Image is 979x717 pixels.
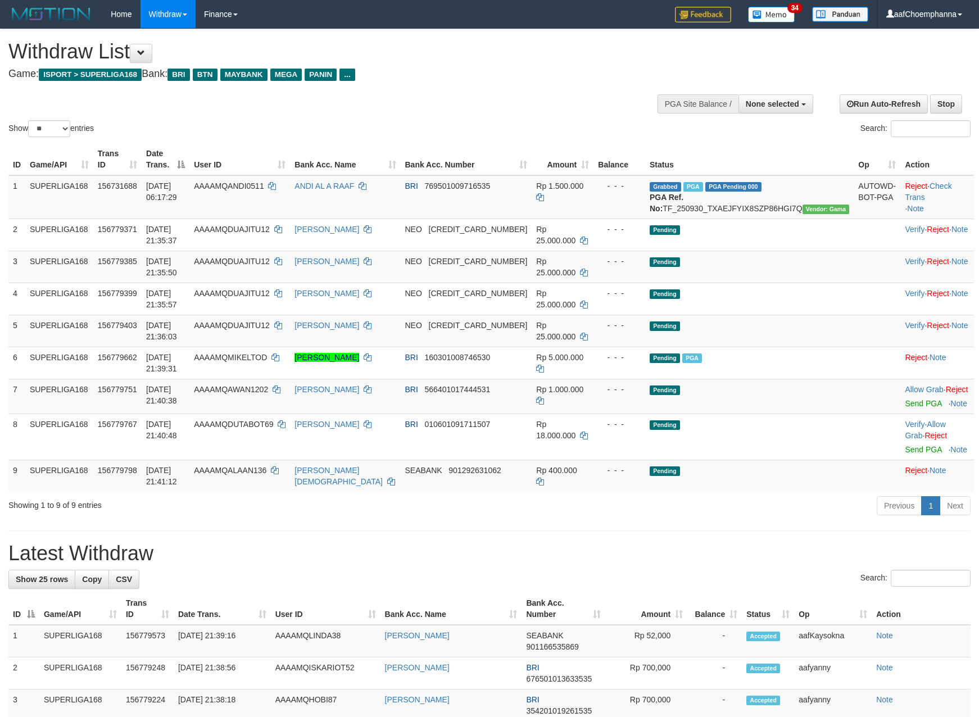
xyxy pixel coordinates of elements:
[98,420,137,429] span: 156779767
[146,321,177,341] span: [DATE] 21:36:03
[8,414,25,460] td: 8
[448,466,501,475] span: Copy 901292631062 to clipboard
[900,379,974,414] td: ·
[8,219,25,251] td: 2
[294,466,383,486] a: [PERSON_NAME][DEMOGRAPHIC_DATA]
[705,182,762,192] span: PGA Pending
[598,352,641,363] div: - - -
[905,181,951,202] a: Check Trans
[429,225,528,234] span: Copy 5859457140486971 to clipboard
[536,321,575,341] span: Rp 25.000.000
[146,257,177,277] span: [DATE] 21:35:50
[16,575,68,584] span: Show 25 rows
[8,69,641,80] h4: Game: Bank:
[748,7,795,22] img: Button%20Memo.svg
[8,315,25,347] td: 5
[860,120,971,137] label: Search:
[746,99,799,108] span: None selected
[950,445,967,454] a: Note
[900,175,974,219] td: · ·
[598,256,641,267] div: - - -
[75,570,109,589] a: Copy
[142,143,189,175] th: Date Trans.: activate to sort column descending
[8,593,39,625] th: ID: activate to sort column descending
[194,181,264,190] span: AAAAMQANDI0511
[650,257,680,267] span: Pending
[536,385,583,394] span: Rp 1.000.000
[82,575,102,584] span: Copy
[927,257,949,266] a: Reject
[951,257,968,266] a: Note
[905,420,924,429] a: Verify
[940,496,971,515] a: Next
[294,321,359,330] a: [PERSON_NAME]
[526,674,592,683] span: Copy 676501013633535 to clipboard
[98,289,137,298] span: 156779399
[425,181,491,190] span: Copy 769501009716535 to clipboard
[194,420,273,429] span: AAAAMQDUTABOT69
[8,6,94,22] img: MOTION_logo.png
[8,570,75,589] a: Show 25 rows
[900,347,974,379] td: ·
[290,143,400,175] th: Bank Acc. Name: activate to sort column ascending
[294,385,359,394] a: [PERSON_NAME]
[380,593,522,625] th: Bank Acc. Name: activate to sort column ascending
[787,3,803,13] span: 34
[146,289,177,309] span: [DATE] 21:35:57
[405,289,422,298] span: NEO
[900,460,974,492] td: ·
[25,283,93,315] td: SUPERLIGA168
[146,420,177,440] span: [DATE] 21:40:48
[294,181,354,190] a: ANDI AL A RAAF
[924,431,947,440] a: Reject
[877,496,922,515] a: Previous
[98,181,137,190] span: 156731688
[650,182,681,192] span: Grabbed
[605,657,687,689] td: Rp 700,000
[645,175,854,219] td: TF_250930_TXAEJFYIX8SZP86HGI7Q
[146,353,177,373] span: [DATE] 21:39:31
[687,625,742,657] td: -
[271,625,380,657] td: AAAAMQLINDA38
[905,445,941,454] a: Send PGA
[812,7,868,22] img: panduan.png
[891,570,971,587] input: Search:
[742,593,794,625] th: Status: activate to sort column ascending
[429,257,528,266] span: Copy 5859457140486971 to clipboard
[93,143,142,175] th: Trans ID: activate to sort column ascending
[536,257,575,277] span: Rp 25.000.000
[605,625,687,657] td: Rp 52,000
[687,593,742,625] th: Balance: activate to sort column ascending
[746,632,780,641] span: Accepted
[905,466,927,475] a: Reject
[650,420,680,430] span: Pending
[650,466,680,476] span: Pending
[8,347,25,379] td: 6
[650,353,680,363] span: Pending
[220,69,268,81] span: MAYBANK
[8,379,25,414] td: 7
[905,399,941,408] a: Send PGA
[294,353,359,362] a: [PERSON_NAME]
[39,625,121,657] td: SUPERLIGA168
[405,466,442,475] span: SEABANK
[950,399,967,408] a: Note
[605,593,687,625] th: Amount: activate to sort column ascending
[405,385,418,394] span: BRI
[891,120,971,137] input: Search:
[194,321,270,330] span: AAAAMQDUAJITU12
[8,120,94,137] label: Show entries
[598,180,641,192] div: - - -
[526,663,539,672] span: BRI
[900,251,974,283] td: · ·
[536,181,583,190] span: Rp 1.500.000
[675,7,731,22] img: Feedback.jpg
[598,320,641,331] div: - - -
[840,94,928,114] a: Run Auto-Refresh
[951,225,968,234] a: Note
[905,321,924,330] a: Verify
[526,695,539,704] span: BRI
[658,94,738,114] div: PGA Site Balance /
[8,40,641,63] h1: Withdraw List
[194,289,270,298] span: AAAAMQDUAJITU12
